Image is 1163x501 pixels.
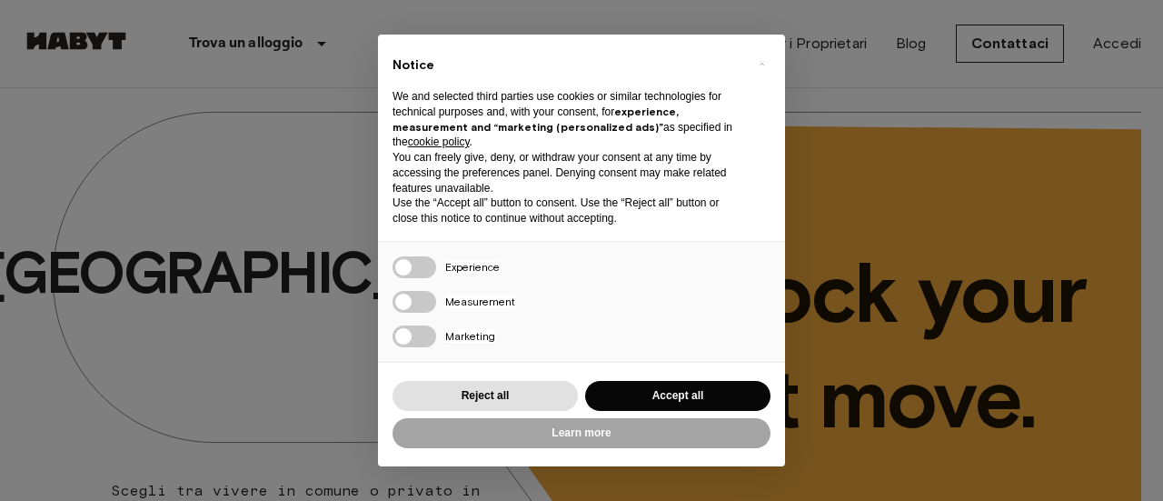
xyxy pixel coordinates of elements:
[393,56,741,75] h2: Notice
[393,89,741,150] p: We and selected third parties use cookies or similar technologies for technical purposes and, wit...
[408,135,470,148] a: cookie policy
[445,295,515,308] span: Measurement
[393,381,578,411] button: Reject all
[747,49,776,78] button: Close this notice
[393,150,741,195] p: You can freely give, deny, or withdraw your consent at any time by accessing the preferences pane...
[585,381,770,411] button: Accept all
[393,195,741,226] p: Use the “Accept all” button to consent. Use the “Reject all” button or close this notice to conti...
[759,53,765,75] span: ×
[393,418,770,448] button: Learn more
[445,329,495,343] span: Marketing
[393,105,679,134] strong: experience, measurement and “marketing (personalized ads)”
[445,260,500,274] span: Experience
